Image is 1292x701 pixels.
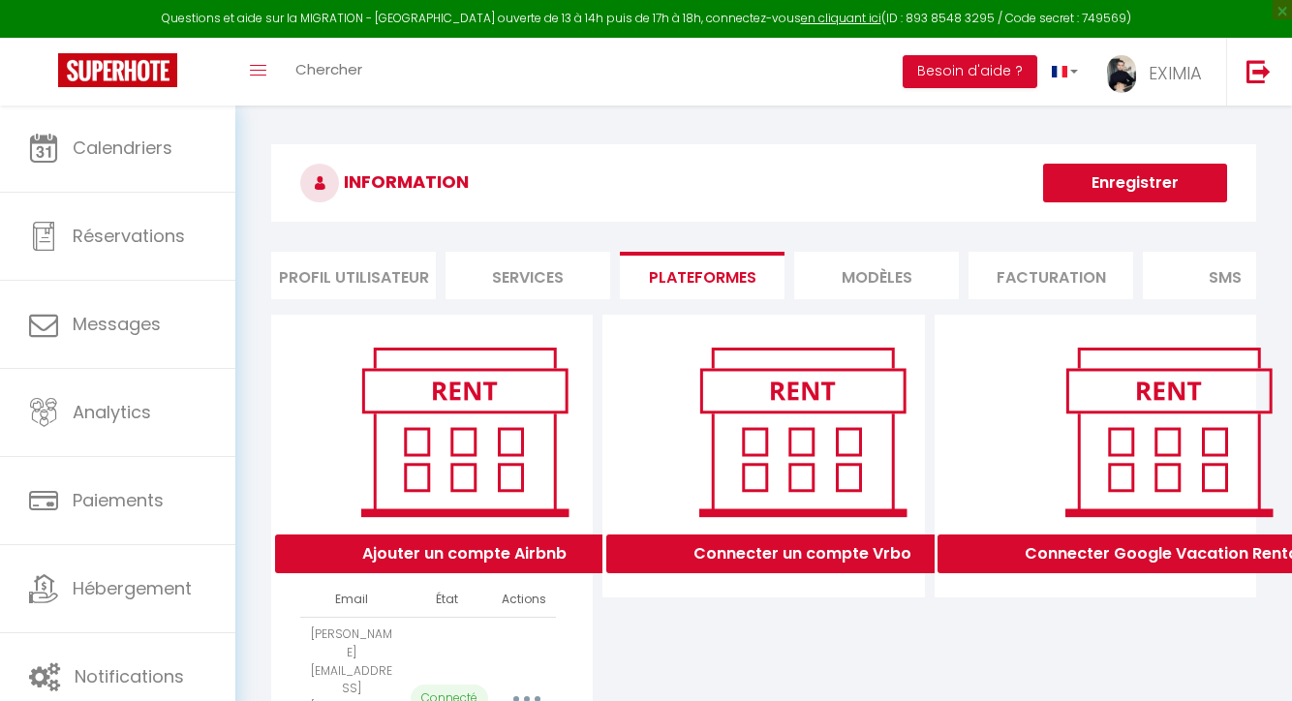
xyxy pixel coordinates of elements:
[275,534,654,573] button: Ajouter un compte Airbnb
[903,55,1037,88] button: Besoin d'aide ?
[73,488,164,512] span: Paiements
[271,144,1256,222] h3: INFORMATION
[403,583,492,617] th: État
[606,534,999,573] button: Connecter un compte Vrbo
[620,252,784,299] li: Plateformes
[1092,38,1226,106] a: ... EXIMIA
[73,576,192,600] span: Hébergement
[300,583,403,617] th: Email
[794,252,959,299] li: MODÈLES
[1045,339,1292,525] img: rent.png
[295,59,362,79] span: Chercher
[73,136,172,160] span: Calendriers
[492,583,556,617] th: Actions
[1107,55,1136,93] img: ...
[281,38,377,106] a: Chercher
[1149,61,1202,85] span: EXIMIA
[1043,164,1227,202] button: Enregistrer
[801,10,881,26] a: en cliquant ici
[58,53,177,87] img: Super Booking
[73,312,161,336] span: Messages
[1246,59,1271,83] img: logout
[75,664,184,688] span: Notifications
[1211,620,1292,701] iframe: LiveChat chat widget
[679,339,926,525] img: rent.png
[341,339,588,525] img: rent.png
[271,252,436,299] li: Profil Utilisateur
[969,252,1133,299] li: Facturation
[73,400,151,424] span: Analytics
[73,224,185,248] span: Réservations
[446,252,610,299] li: Services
